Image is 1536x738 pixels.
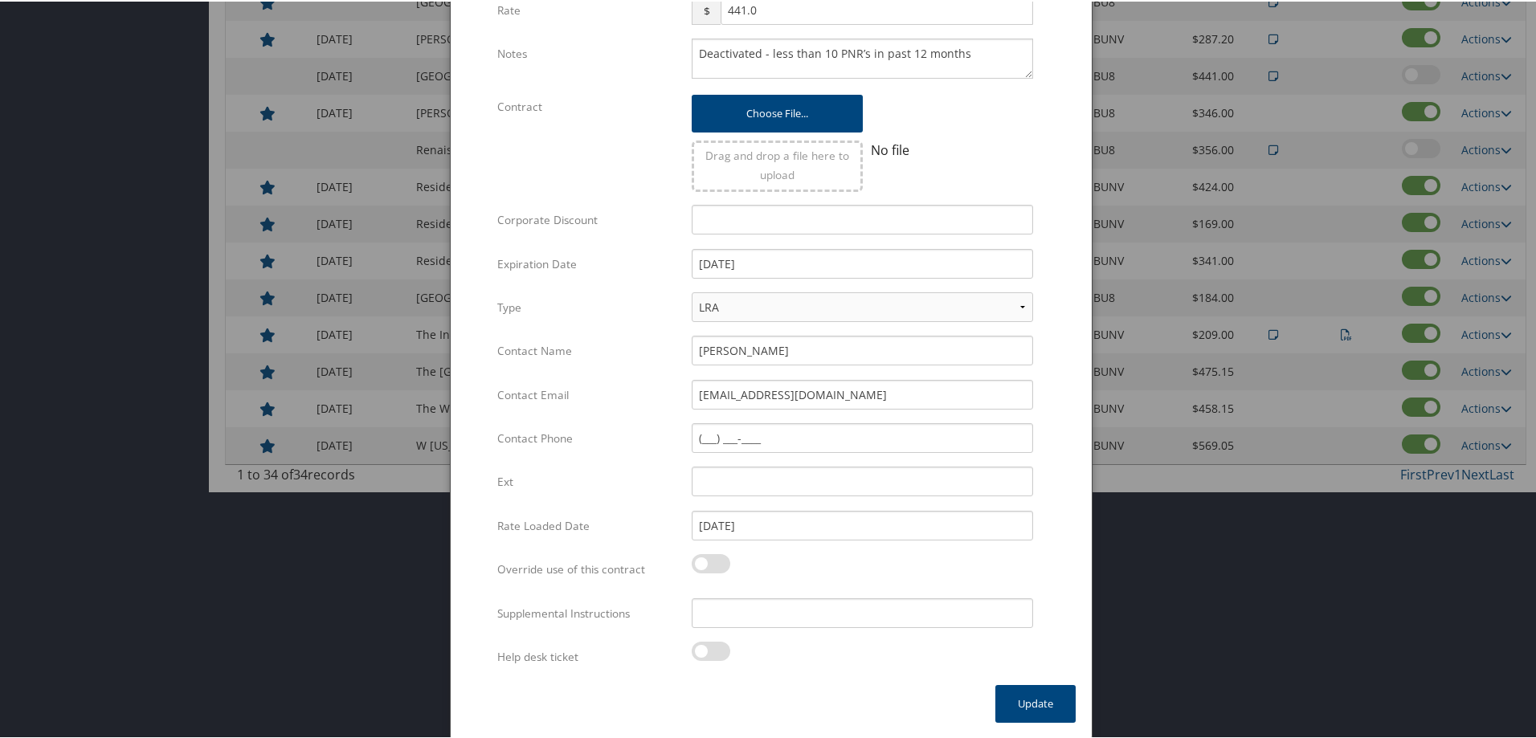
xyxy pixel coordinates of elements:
label: Notes [497,37,680,67]
label: Rate Loaded Date [497,509,680,540]
label: Contact Phone [497,422,680,452]
label: Corporate Discount [497,203,680,234]
button: Update [995,683,1076,721]
label: Type [497,291,680,321]
span: No file [871,140,909,157]
label: Contract [497,90,680,120]
label: Contact Email [497,378,680,409]
label: Help desk ticket [497,640,680,671]
label: Supplemental Instructions [497,597,680,627]
span: Drag and drop a file here to upload [705,146,849,181]
input: (___) ___-____ [692,422,1033,451]
label: Ext [497,465,680,495]
label: Contact Name [497,334,680,365]
label: Expiration Date [497,247,680,278]
label: Override use of this contract [497,552,680,583]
